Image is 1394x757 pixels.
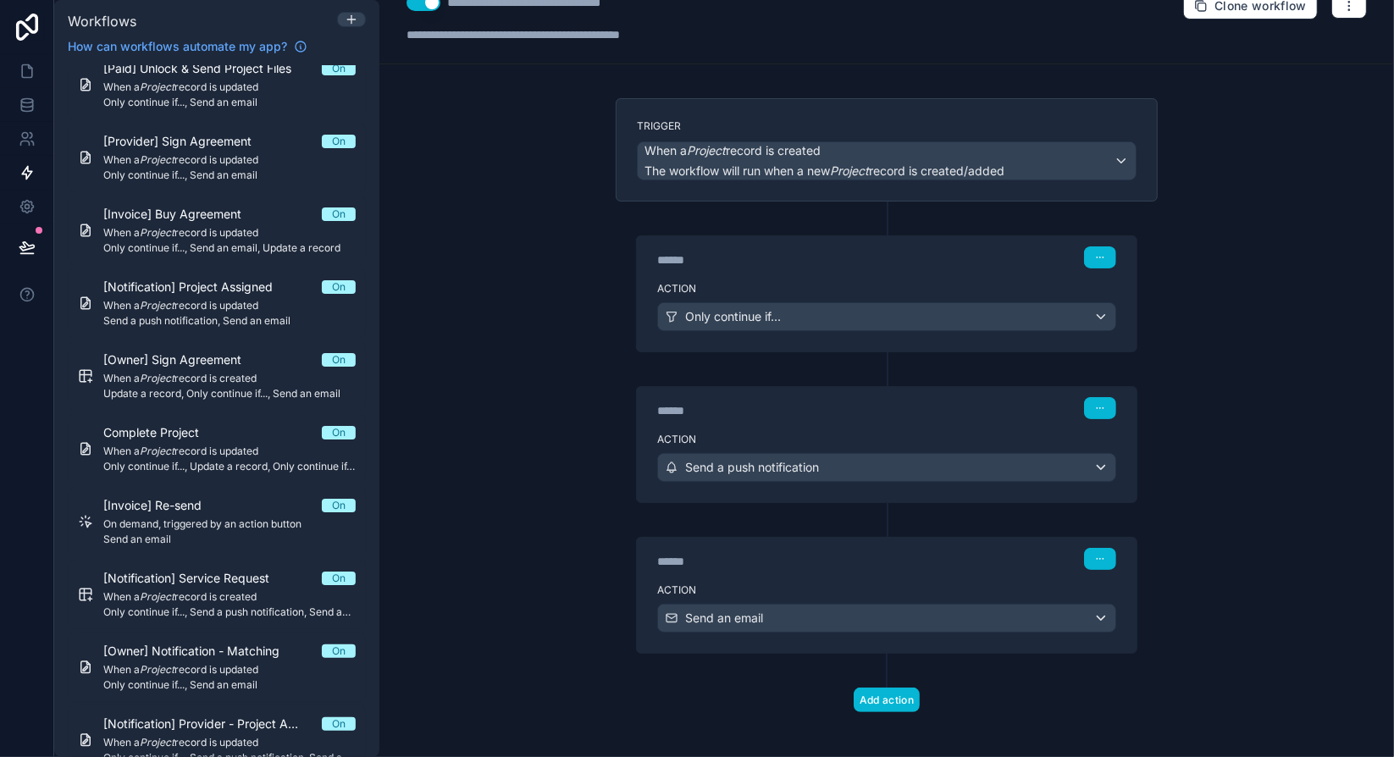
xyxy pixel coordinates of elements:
span: Send an email [685,610,763,627]
label: Action [657,583,1116,597]
a: How can workflows automate my app? [61,38,314,55]
span: Only continue if... [685,308,781,325]
span: The workflow will run when a new record is created/added [644,163,1004,178]
button: Add action [854,688,920,712]
button: When aProjectrecord is createdThe workflow will run when a newProjectrecord is created/added [637,141,1137,180]
label: Action [657,282,1116,296]
button: Send a push notification [657,453,1116,482]
label: Trigger [637,119,1137,133]
span: Workflows [68,13,136,30]
span: How can workflows automate my app? [68,38,287,55]
span: Send a push notification [685,459,819,476]
button: Send an email [657,604,1116,633]
span: When a record is created [644,142,821,159]
em: Project [687,143,726,157]
em: Project [830,163,869,178]
label: Action [657,433,1116,446]
button: Only continue if... [657,302,1116,331]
